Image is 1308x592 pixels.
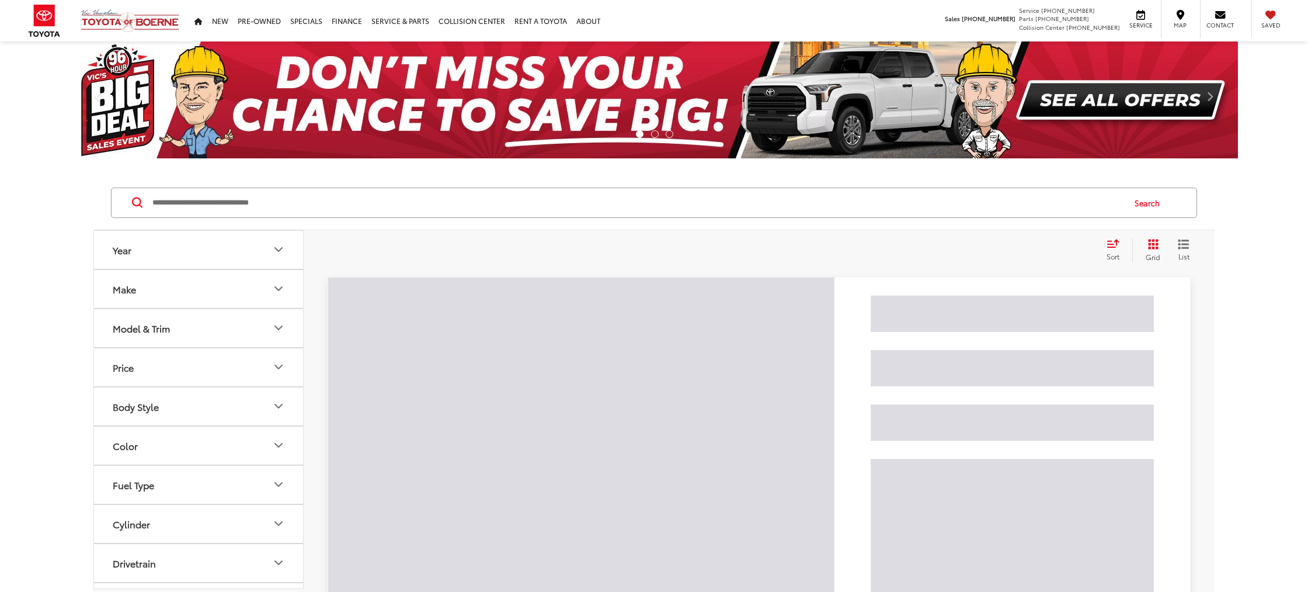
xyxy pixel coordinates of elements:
button: ColorColor [94,427,304,465]
img: Vic Vaughan Toyota of Boerne [81,9,180,33]
span: Collision Center [1019,23,1065,32]
div: Price [272,360,286,374]
span: Service [1128,21,1154,29]
button: Model & TrimModel & Trim [94,309,304,347]
div: Body Style [272,399,286,413]
input: Search by Make, Model, or Keyword [151,189,1123,217]
span: Parts [1019,14,1034,23]
span: Contact [1206,21,1234,29]
button: Select sort value [1101,238,1132,262]
div: Cylinder [113,518,150,529]
div: Fuel Type [113,479,154,490]
span: [PHONE_NUMBER] [1035,14,1089,23]
div: Drivetrain [272,556,286,570]
span: List [1178,251,1189,261]
span: Map [1167,21,1193,29]
span: Saved [1258,21,1283,29]
span: [PHONE_NUMBER] [1066,23,1120,32]
div: Year [272,243,286,257]
button: Fuel TypeFuel Type [94,466,304,504]
div: Cylinder [272,517,286,531]
button: YearYear [94,231,304,269]
div: Make [272,282,286,296]
div: Color [272,438,286,452]
button: CylinderCylinder [94,505,304,543]
div: Body Style [113,401,159,412]
div: Model & Trim [113,323,170,334]
button: Body StyleBody Style [94,387,304,425]
span: Sales [945,14,960,23]
div: Color [113,440,138,451]
button: PricePrice [94,348,304,386]
span: Sort [1107,251,1119,261]
button: DrivetrainDrivetrain [94,544,304,582]
button: Search [1123,188,1177,217]
img: Big Deal Sales Event [70,41,1238,158]
span: [PHONE_NUMBER] [1041,6,1095,15]
button: MakeMake [94,270,304,308]
span: Grid [1146,252,1160,262]
div: Model & Trim [272,321,286,335]
span: [PHONE_NUMBER] [962,14,1015,23]
div: Drivetrain [113,558,156,569]
div: Year [113,244,131,255]
button: List View [1169,238,1198,262]
span: Service [1019,6,1039,15]
div: Fuel Type [272,477,286,491]
div: Price [113,362,134,373]
div: Make [113,283,136,295]
button: Grid View [1132,238,1169,262]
